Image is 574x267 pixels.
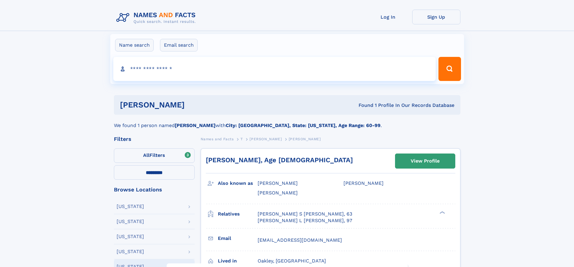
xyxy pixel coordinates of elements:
a: [PERSON_NAME] L [PERSON_NAME], 97 [258,217,352,224]
div: [US_STATE] [117,249,144,254]
b: [PERSON_NAME] [175,123,215,128]
div: Filters [114,136,195,142]
label: Filters [114,148,195,163]
label: Email search [160,39,198,51]
span: [EMAIL_ADDRESS][DOMAIN_NAME] [258,237,342,243]
div: Browse Locations [114,187,195,192]
a: [PERSON_NAME], Age [DEMOGRAPHIC_DATA] [206,156,353,164]
h3: Lived in [218,256,258,266]
span: T [240,137,243,141]
button: Search Button [438,57,461,81]
img: Logo Names and Facts [114,10,201,26]
h1: [PERSON_NAME] [120,101,272,109]
div: [US_STATE] [117,219,144,224]
h3: Relatives [218,209,258,219]
a: T [240,135,243,143]
span: [PERSON_NAME] [343,180,384,186]
span: Oakley, [GEOGRAPHIC_DATA] [258,258,326,264]
div: [US_STATE] [117,204,144,209]
span: All [143,152,149,158]
a: [PERSON_NAME] S [PERSON_NAME], 63 [258,211,352,217]
div: View Profile [411,154,440,168]
label: Name search [115,39,154,51]
span: [PERSON_NAME] [289,137,321,141]
span: [PERSON_NAME] [249,137,282,141]
a: Names and Facts [201,135,234,143]
b: City: [GEOGRAPHIC_DATA], State: [US_STATE], Age Range: 60-99 [226,123,381,128]
a: [PERSON_NAME] [249,135,282,143]
div: [US_STATE] [117,234,144,239]
h3: Also known as [218,178,258,188]
div: ❯ [438,210,445,214]
span: [PERSON_NAME] [258,180,298,186]
span: [PERSON_NAME] [258,190,298,196]
a: View Profile [395,154,455,168]
div: We found 1 person named with . [114,115,460,129]
a: Log In [364,10,412,24]
div: Found 1 Profile In Our Records Database [271,102,454,109]
h3: Email [218,233,258,244]
input: search input [113,57,436,81]
a: Sign Up [412,10,460,24]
